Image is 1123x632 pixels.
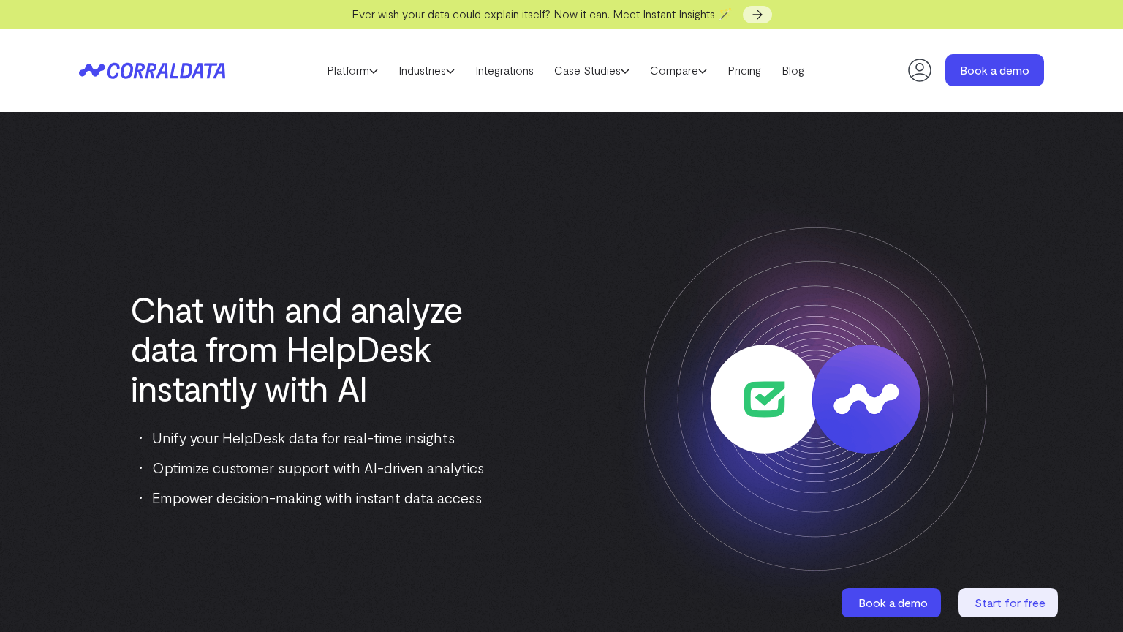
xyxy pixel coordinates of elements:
a: Integrations [465,59,544,81]
a: Blog [771,59,814,81]
a: Book a demo [945,54,1044,86]
a: Start for free [958,588,1061,617]
a: Industries [388,59,465,81]
li: Optimize customer support with AI-driven analytics [140,456,485,479]
li: Unify your HelpDesk data for real-time insights [140,426,485,449]
a: Case Studies [544,59,640,81]
span: Start for free [975,595,1046,609]
a: Platform [317,59,388,81]
a: Book a demo [842,588,944,617]
span: Book a demo [858,595,928,609]
a: Pricing [717,59,771,81]
a: Compare [640,59,717,81]
h1: Chat with and analyze data from HelpDesk instantly with AI [130,289,485,407]
li: Empower decision-making with instant data access [140,486,485,509]
span: Ever wish your data could explain itself? Now it can. Meet Instant Insights 🪄 [352,7,733,20]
